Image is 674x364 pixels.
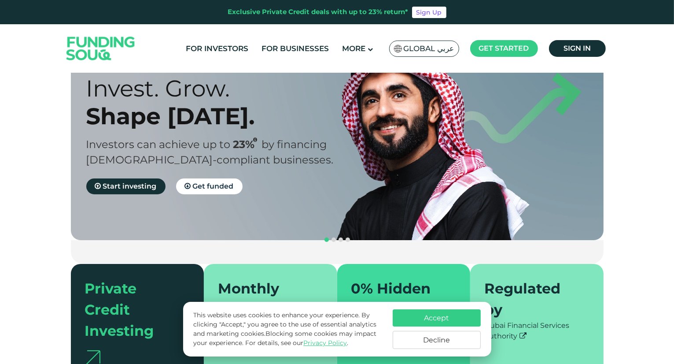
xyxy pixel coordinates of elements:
span: Get funded [193,182,234,190]
div: 0% Hidden Fees [351,278,446,320]
button: navigation [323,236,330,243]
a: For Investors [184,41,250,56]
span: Global عربي [404,44,454,54]
a: Get funded [176,178,243,194]
a: Start investing [86,178,166,194]
div: Invest. Grow. [86,74,353,102]
a: Sign Up [412,7,446,18]
button: navigation [330,236,337,243]
a: Privacy Policy [303,339,347,347]
i: 23% IRR (expected) ~ 15% Net yield (expected) [254,137,258,142]
div: Regulated by [484,278,579,320]
span: Blocking some cookies may impact your experience. [193,330,376,347]
div: Dubai Financial Services Authority [484,320,589,342]
a: For Businesses [259,41,331,56]
a: Sign in [549,40,606,57]
div: Monthly repayments [218,278,313,320]
span: For details, see our . [245,339,348,347]
span: Start investing [103,182,157,190]
span: More [342,44,365,53]
img: Logo [58,26,144,71]
button: Accept [393,309,481,327]
button: Decline [393,331,481,349]
div: Exclusive Private Credit deals with up to 23% return* [228,7,409,17]
button: navigation [344,236,351,243]
p: This website uses cookies to enhance your experience. By clicking "Accept," you agree to the use ... [193,311,383,348]
img: SA Flag [394,45,402,52]
div: Private Credit Investing [85,278,180,342]
span: Investors can achieve up to [86,138,231,151]
span: Sign in [564,44,591,52]
button: navigation [337,236,344,243]
div: Shape [DATE]. [86,102,353,130]
span: 23% [233,138,262,151]
span: Get started [479,44,529,52]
